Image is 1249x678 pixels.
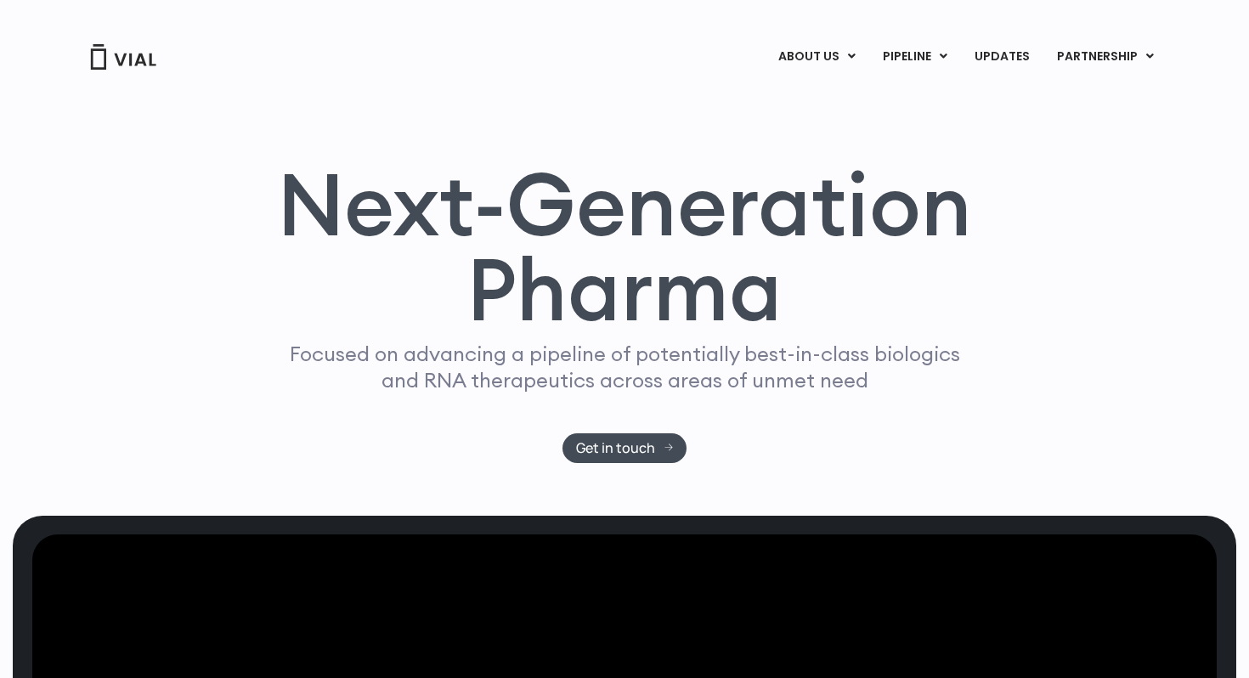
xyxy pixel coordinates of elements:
img: Vial Logo [89,44,157,70]
a: PIPELINEMenu Toggle [869,42,960,71]
span: Get in touch [576,442,655,455]
a: UPDATES [961,42,1043,71]
h1: Next-Generation Pharma [257,161,992,333]
a: PARTNERSHIPMenu Toggle [1043,42,1167,71]
a: Get in touch [562,433,687,463]
a: ABOUT USMenu Toggle [765,42,868,71]
p: Focused on advancing a pipeline of potentially best-in-class biologics and RNA therapeutics acros... [282,341,967,393]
